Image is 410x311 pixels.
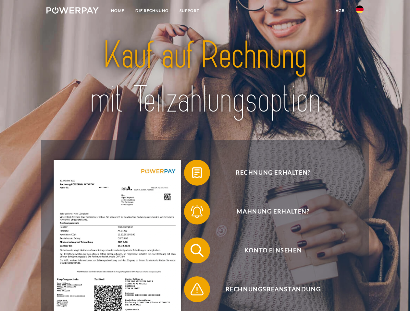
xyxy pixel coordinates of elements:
button: Rechnung erhalten? [184,160,353,186]
button: Konto einsehen [184,237,353,263]
span: Rechnung erhalten? [193,160,353,186]
button: Mahnung erhalten? [184,199,353,225]
img: qb_bell.svg [189,203,205,220]
a: Home [106,5,130,17]
a: SUPPORT [174,5,205,17]
img: qb_warning.svg [189,281,205,297]
img: qb_search.svg [189,242,205,259]
img: title-powerpay_de.svg [62,31,348,124]
span: Konto einsehen [193,237,353,263]
img: de [356,6,364,13]
img: logo-powerpay-white.svg [46,7,99,14]
button: Rechnungsbeanstandung [184,276,353,302]
span: Mahnung erhalten? [193,199,353,225]
span: Rechnungsbeanstandung [193,276,353,302]
a: DIE RECHNUNG [130,5,174,17]
img: qb_bill.svg [189,165,205,181]
a: agb [330,5,350,17]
